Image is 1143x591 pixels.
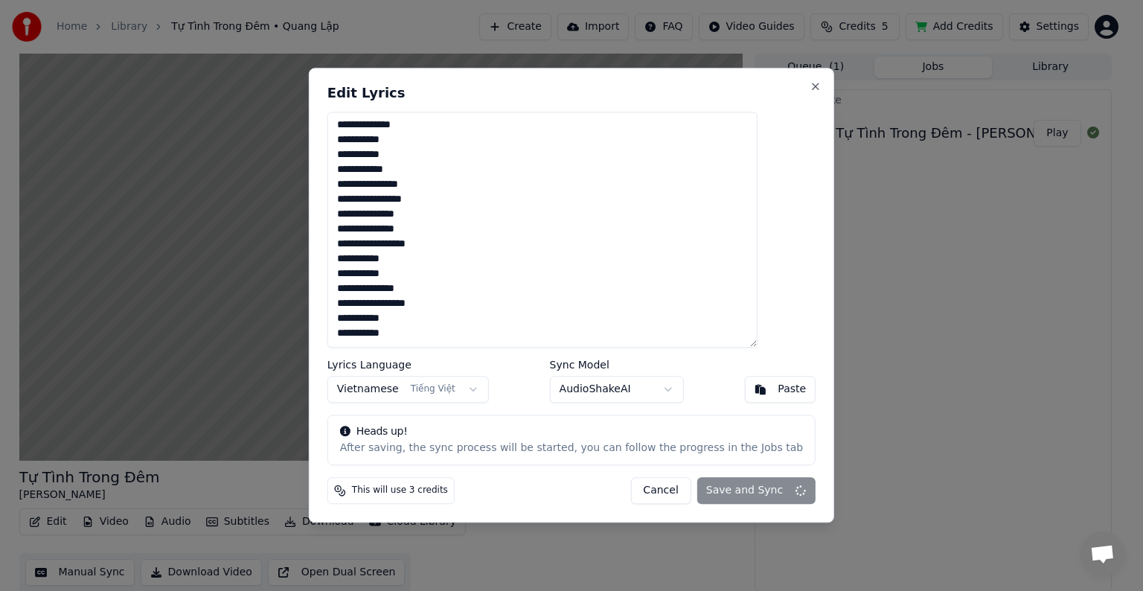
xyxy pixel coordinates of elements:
label: Lyrics Language [327,360,489,371]
button: Cancel [630,478,691,505]
div: Heads up! [340,425,803,440]
span: This will use 3 credits [352,485,448,497]
label: Sync Model [550,360,684,371]
div: After saving, the sync process will be started, you can follow the progress in the Jobs tab [340,441,803,456]
h2: Edit Lyrics [327,86,816,100]
button: Paste [744,377,816,403]
div: Paste [778,383,806,397]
